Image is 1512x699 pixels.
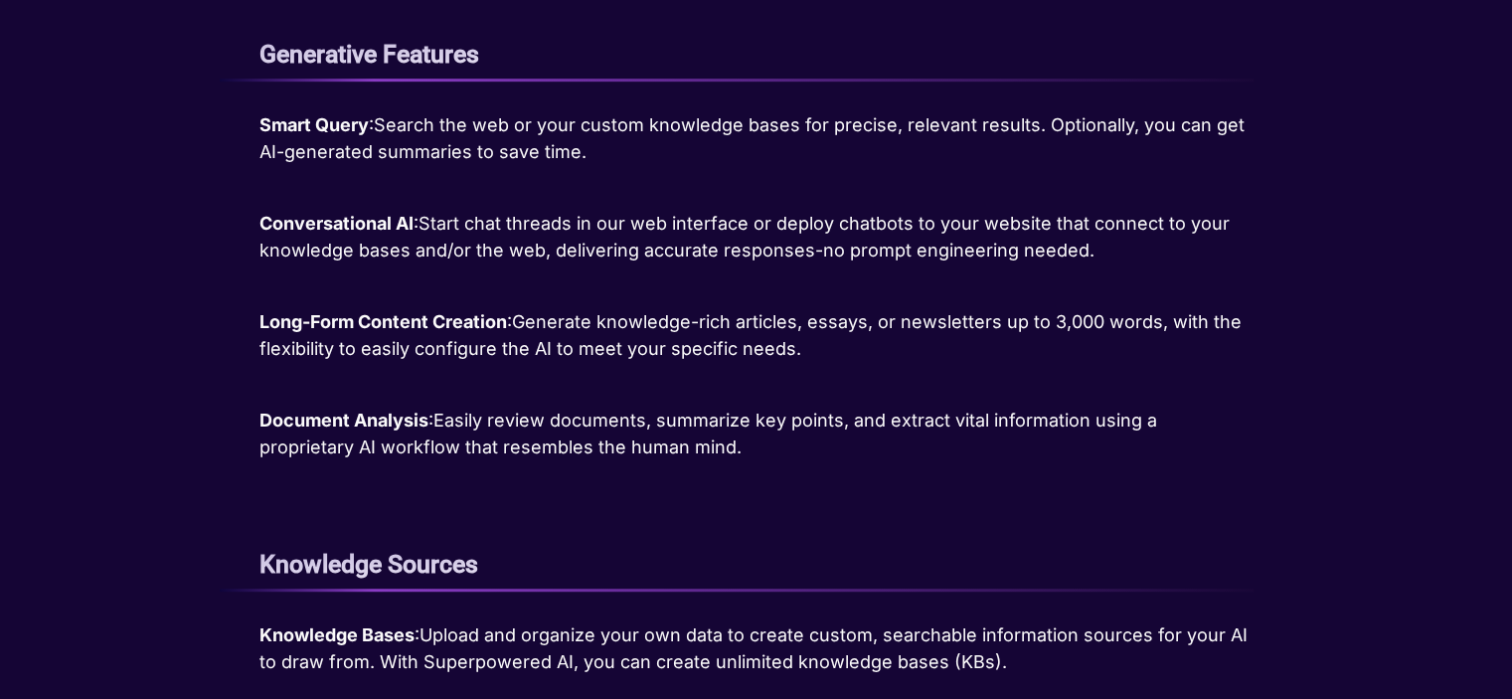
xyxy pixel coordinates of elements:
[259,308,1254,362] p: : Generate knowledge-rich articles, essays, or newsletters up to 3,000 words, with the flexibilit...
[259,407,1254,460] p: : Easily review documents, summarize key points, and extract vital information using a proprietar...
[259,213,414,234] b: Conversational AI
[259,114,369,135] b: Smart Query
[259,311,507,332] b: Long-Form Content Creation
[259,40,1254,69] p: Generative Features
[259,624,415,645] b: Knowledge Bases
[259,621,1254,675] p: : Upload and organize your own data to create custom, searchable information sources for your AI ...
[259,111,1254,165] p: : Search the web or your custom knowledge bases for precise, relevant results. Optionally, you ca...
[259,550,1254,579] p: Knowledge Sources
[259,410,428,431] b: Document Analysis
[259,210,1254,263] p: : Start chat threads in our web interface or deploy chatbots to your website that connect to your...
